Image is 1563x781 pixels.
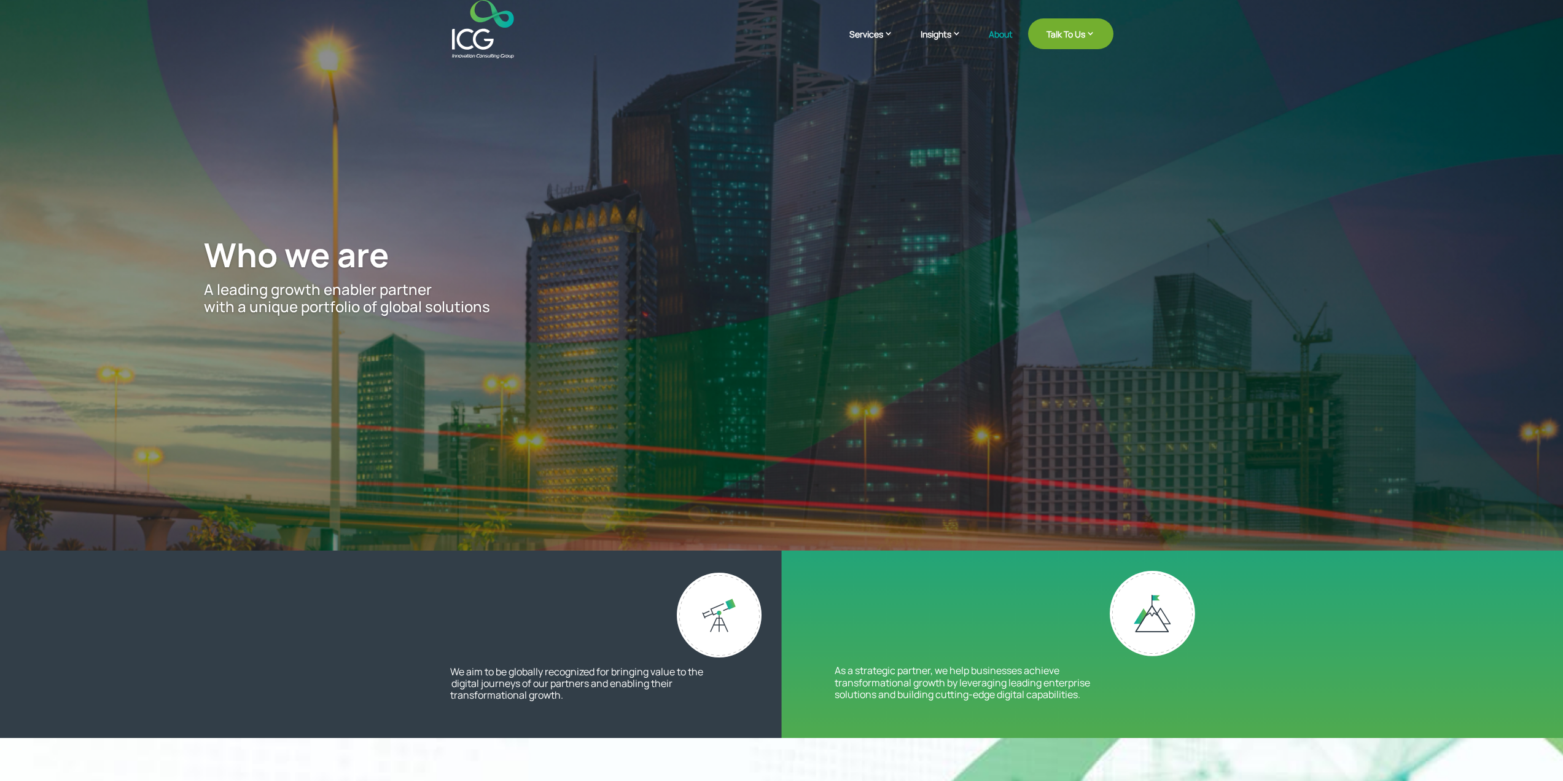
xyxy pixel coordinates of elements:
p: As a strategic partner, we help businesses achieve transformational growth by leveraging leading ... [835,665,1113,701]
p: A leading growth enabler partner with a unique portfolio of global solutions [204,281,1359,316]
a: Services [849,28,905,58]
a: Insights [921,28,973,58]
a: About [989,29,1013,58]
img: Our vision - ICG [677,573,762,657]
span: Who we are [204,232,389,277]
a: Talk To Us [1028,18,1113,49]
img: our mission - ICG [1110,571,1195,656]
p: We aim to be globally recognized for bringing value to the digital journeys of our partners and e... [450,666,720,702]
